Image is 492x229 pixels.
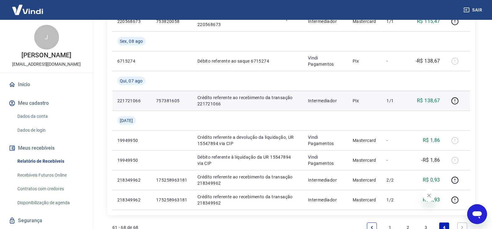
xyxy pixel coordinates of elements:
button: Sair [462,4,485,16]
p: Mastercard [353,137,377,143]
p: Débito referente ao saque 6715274 [197,58,298,64]
p: - [386,157,405,163]
p: 753820058 [156,18,187,24]
p: -R$ 1,86 [421,156,440,164]
p: Intermediador [308,177,343,183]
p: 757381605 [156,98,187,104]
p: 218349962 [117,197,146,203]
p: Vindi Pagamentos [308,154,343,166]
button: Meus recebíveis [7,141,85,155]
p: Mastercard [353,177,377,183]
p: - [386,58,405,64]
p: - [386,137,405,143]
p: Vindi Pagamentos [308,134,343,147]
p: 19949950 [117,137,146,143]
p: Mastercard [353,18,377,24]
span: [DATE] [120,117,133,124]
p: [EMAIL_ADDRESS][DOMAIN_NAME] [12,61,81,68]
iframe: Fechar mensagem [423,189,435,202]
p: -R$ 138,67 [416,57,440,65]
p: Vindi Pagamentos [308,55,343,67]
p: 2/2 [386,177,405,183]
p: Crédito referente a devolução da liquidação, UR 15547894 via CIP [197,134,298,147]
p: Mastercard [353,197,377,203]
p: 175258963181 [156,197,187,203]
p: 218349962 [117,177,146,183]
p: Crédito referente ao recebimento da transação 218349962 [197,194,298,206]
a: Contratos com credores [15,183,85,195]
p: [PERSON_NAME] [21,52,71,59]
span: Sex, 08 ago [120,38,143,44]
a: Início [7,78,85,91]
p: R$ 1,86 [423,137,440,144]
p: R$ 115,47 [417,18,440,25]
a: Relatório de Recebíveis [15,155,85,168]
img: Vindi [7,0,48,19]
div: J [34,25,59,50]
a: Recebíveis Futuros Online [15,169,85,182]
iframe: Botão para abrir a janela de mensagens [467,204,487,224]
p: Intermediador [308,197,343,203]
p: 221721066 [117,98,146,104]
button: Meu cadastro [7,96,85,110]
p: 1/1 [386,18,405,24]
span: Qui, 07 ago [120,78,143,84]
a: Dados da conta [15,110,85,123]
p: Intermediador [308,98,343,104]
p: Crédito referente ao recebimento da transação 221721066 [197,95,298,107]
p: R$ 138,67 [417,97,440,104]
p: 220568673 [117,18,146,24]
p: 1/2 [386,197,405,203]
p: Mastercard [353,157,377,163]
span: Olá! Precisa de ajuda? [4,4,52,9]
a: Disponibilização de agenda [15,196,85,209]
a: Segurança [7,214,85,227]
p: Crédito referente ao recebimento da transação 218349962 [197,174,298,186]
p: 1/1 [386,98,405,104]
p: Intermediador [308,18,343,24]
p: 175258963181 [156,177,187,183]
p: Pix [353,98,377,104]
p: 19949950 [117,157,146,163]
a: Dados de login [15,124,85,137]
p: R$ 0,93 [423,176,440,184]
p: Pix [353,58,377,64]
p: Débito referente à liquidação da UR 15547894 via CIP [197,154,298,166]
p: Crédito referente ao recebimento da transação 220568673 [197,15,298,28]
p: 6715274 [117,58,146,64]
